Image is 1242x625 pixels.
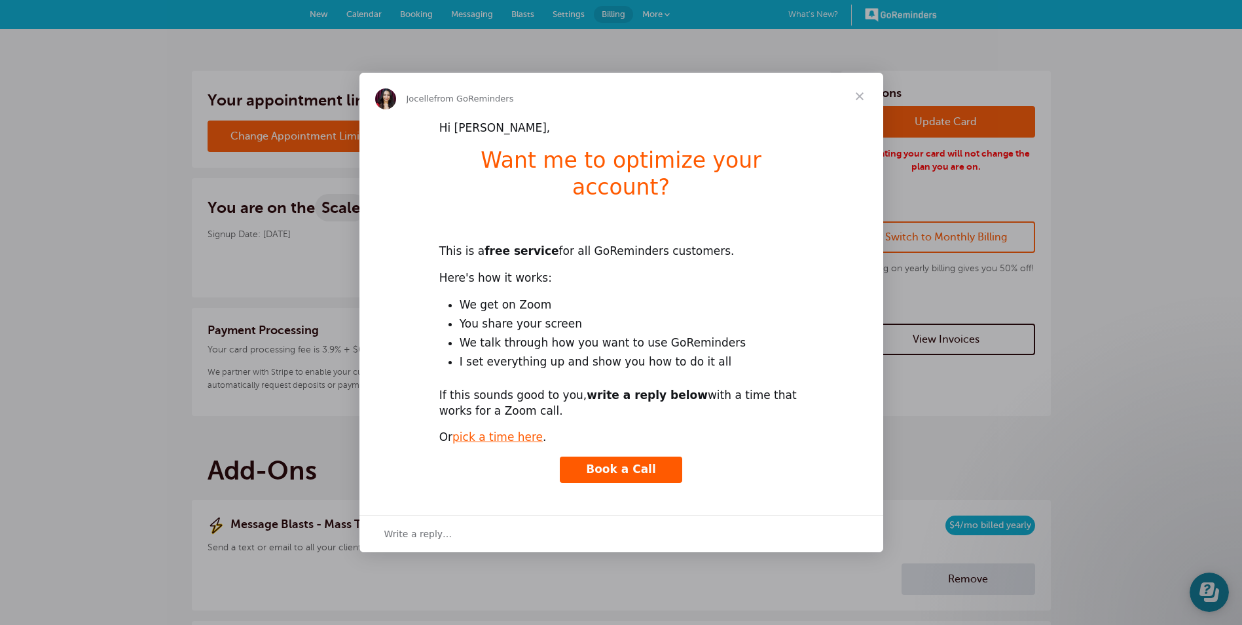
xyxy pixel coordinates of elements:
[375,88,396,109] img: Profile image for Jocelle
[384,525,452,542] span: Write a reply…
[407,94,434,104] span: Jocelle
[587,388,708,402] b: write a reply below
[439,430,803,445] div: Or .
[460,316,803,332] li: You share your screen
[460,297,803,313] li: We get on Zoom
[359,515,883,552] div: Open conversation and reply
[586,463,656,476] span: Book a Call
[439,121,803,136] div: Hi [PERSON_NAME],
[439,271,803,286] div: Here's how it works:
[484,244,558,257] b: free service
[439,388,803,419] div: If this sounds good to you, with a time that works for a Zoom call.
[460,335,803,351] li: We talk through how you want to use GoReminders
[836,73,883,120] span: Close
[452,430,543,444] a: pick a time here
[434,94,514,104] span: from GoReminders
[460,354,803,370] li: I set everything up and show you how to do it all
[439,147,803,209] h1: Want me to optimize your account?
[560,457,682,483] a: Book a Call
[439,229,803,260] div: This is a for all GoReminders customers.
